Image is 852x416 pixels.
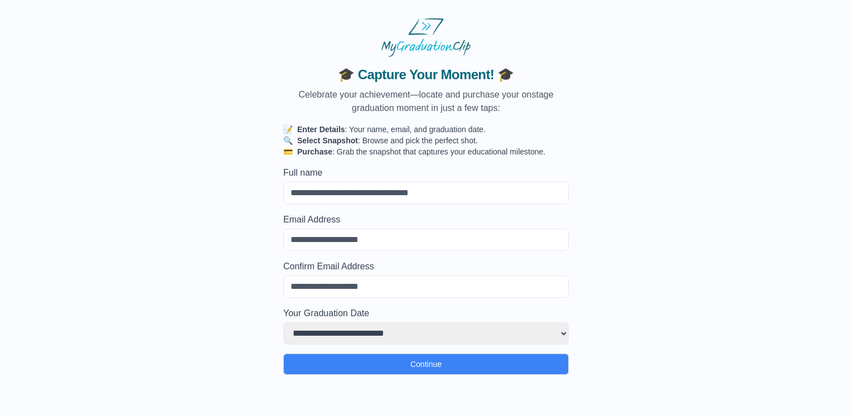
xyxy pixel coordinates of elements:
button: Continue [283,354,569,375]
strong: Enter Details [297,125,345,134]
label: Full name [283,166,569,180]
span: 🔍 [283,136,293,145]
strong: Select Snapshot [297,136,358,145]
span: 📝 [283,125,293,134]
span: 💳 [283,147,293,156]
label: Email Address [283,213,569,226]
label: Confirm Email Address [283,260,569,273]
p: : Your name, email, and graduation date. [283,124,569,135]
strong: Purchase [297,147,332,156]
label: Your Graduation Date [283,307,569,320]
span: 🎓 Capture Your Moment! 🎓 [283,66,569,84]
img: MyGraduationClip [381,18,471,57]
p: Celebrate your achievement—locate and purchase your onstage graduation moment in just a few taps: [283,88,569,115]
p: : Browse and pick the perfect shot. [283,135,569,146]
p: : Grab the snapshot that captures your educational milestone. [283,146,569,157]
